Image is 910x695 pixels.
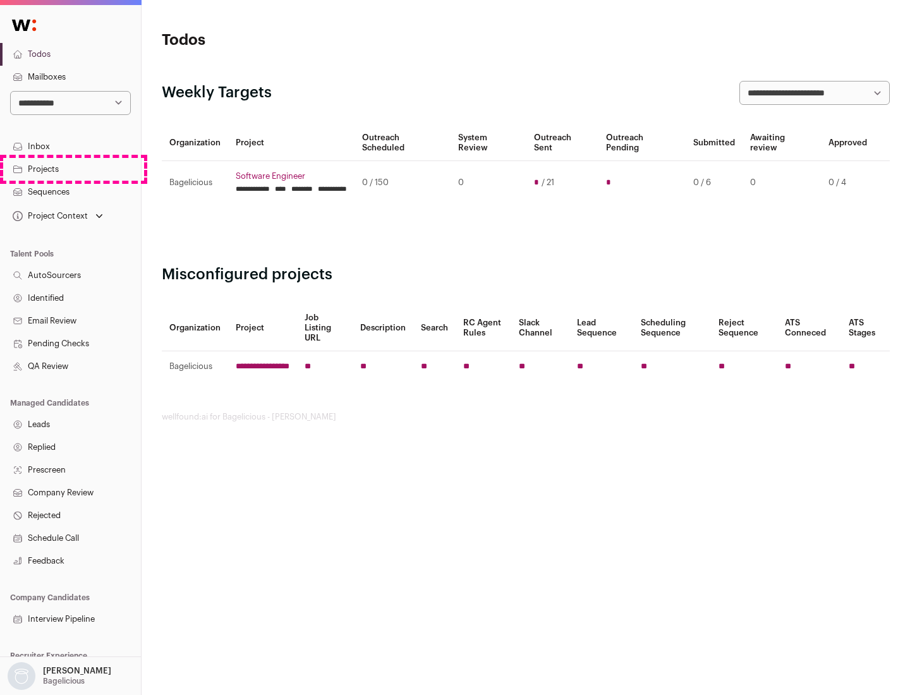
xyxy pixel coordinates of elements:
[228,125,355,161] th: Project
[162,351,228,382] td: Bagelicious
[5,662,114,690] button: Open dropdown
[821,125,875,161] th: Approved
[5,13,43,38] img: Wellfound
[711,305,778,351] th: Reject Sequence
[162,125,228,161] th: Organization
[8,662,35,690] img: nopic.png
[598,125,685,161] th: Outreach Pending
[633,305,711,351] th: Scheduling Sequence
[162,265,890,285] h2: Misconfigured projects
[777,305,840,351] th: ATS Conneced
[10,211,88,221] div: Project Context
[569,305,633,351] th: Lead Sequence
[10,207,106,225] button: Open dropdown
[43,666,111,676] p: [PERSON_NAME]
[821,161,875,205] td: 0 / 4
[456,305,511,351] th: RC Agent Rules
[162,83,272,103] h2: Weekly Targets
[451,161,526,205] td: 0
[162,305,228,351] th: Organization
[413,305,456,351] th: Search
[743,125,821,161] th: Awaiting review
[162,161,228,205] td: Bagelicious
[297,305,353,351] th: Job Listing URL
[686,125,743,161] th: Submitted
[43,676,85,686] p: Bagelicious
[511,305,569,351] th: Slack Channel
[526,125,599,161] th: Outreach Sent
[743,161,821,205] td: 0
[162,30,404,51] h1: Todos
[162,412,890,422] footer: wellfound:ai for Bagelicious - [PERSON_NAME]
[451,125,526,161] th: System Review
[355,125,451,161] th: Outreach Scheduled
[228,305,297,351] th: Project
[236,171,347,181] a: Software Engineer
[355,161,451,205] td: 0 / 150
[353,305,413,351] th: Description
[542,178,554,188] span: / 21
[841,305,890,351] th: ATS Stages
[686,161,743,205] td: 0 / 6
